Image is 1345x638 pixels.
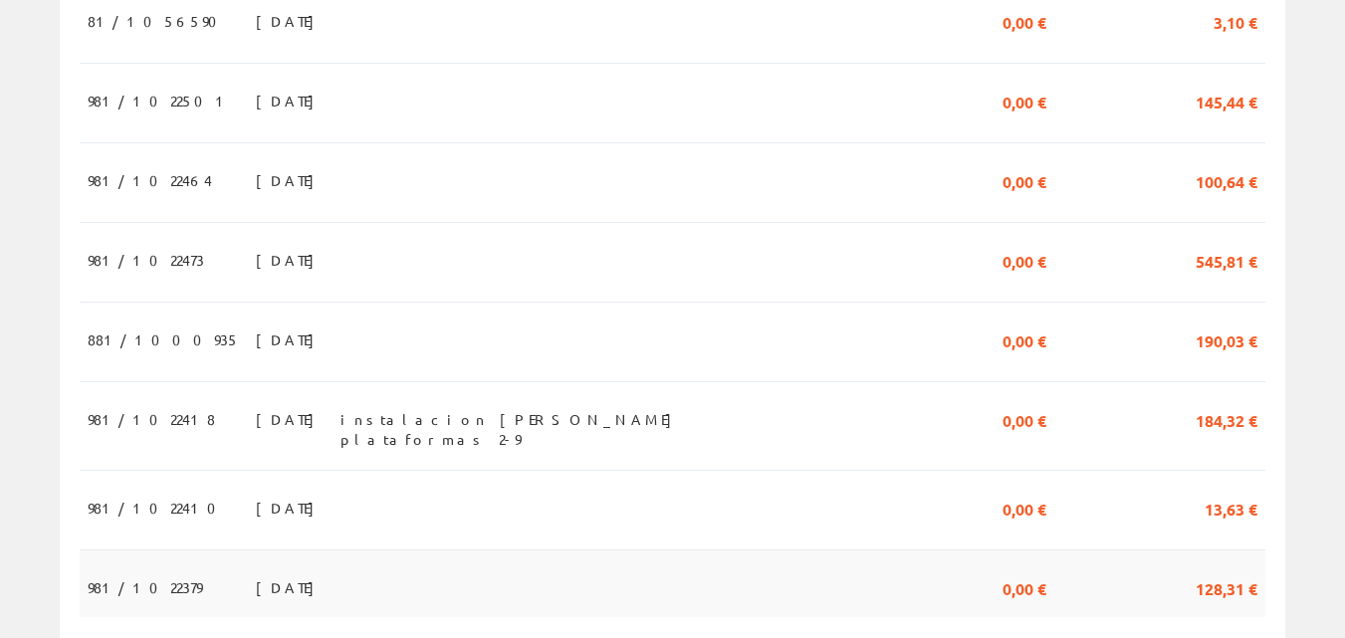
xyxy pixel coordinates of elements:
span: 981/1022410 [88,491,228,525]
span: 0,00 € [1003,243,1046,277]
span: instalacion [PERSON_NAME] plataformas 2-9 [340,402,812,436]
span: [DATE] [256,163,325,197]
span: 981/1022473 [88,243,204,277]
span: 0,00 € [1003,570,1046,604]
span: [DATE] [256,84,325,117]
span: 190,03 € [1196,322,1257,356]
span: 981/1022464 [88,163,212,197]
span: 981/1022418 [88,402,215,436]
span: 981/1022501 [88,84,232,117]
span: 13,63 € [1205,491,1257,525]
span: 881/1000935 [88,322,240,356]
span: [DATE] [256,570,325,604]
span: 128,31 € [1196,570,1257,604]
span: [DATE] [256,402,325,436]
span: 145,44 € [1196,84,1257,117]
span: 3,10 € [1214,4,1257,38]
span: 0,00 € [1003,4,1046,38]
span: [DATE] [256,243,325,277]
span: 0,00 € [1003,84,1046,117]
span: 981/1022379 [88,570,202,604]
span: 184,32 € [1196,402,1257,436]
span: 0,00 € [1003,322,1046,356]
span: [DATE] [256,491,325,525]
span: 100,64 € [1196,163,1257,197]
span: [DATE] [256,4,325,38]
span: 0,00 € [1003,163,1046,197]
span: 81/1056590 [88,4,229,38]
span: 545,81 € [1196,243,1257,277]
span: 0,00 € [1003,402,1046,436]
span: 0,00 € [1003,491,1046,525]
span: [DATE] [256,322,325,356]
